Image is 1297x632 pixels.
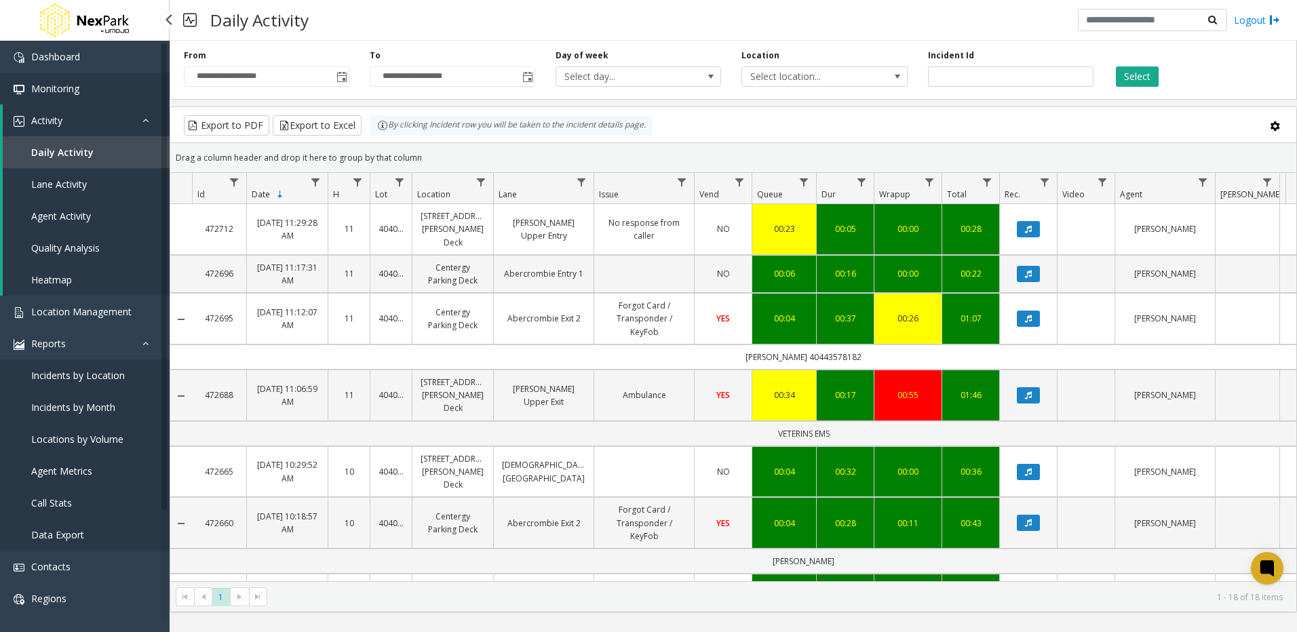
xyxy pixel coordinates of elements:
[520,67,535,86] span: Toggle popup
[14,52,24,63] img: 'icon'
[703,389,743,401] a: YES
[717,268,730,279] span: NO
[379,312,404,325] a: 404001
[421,580,485,619] a: [STREET_ADDRESS][PERSON_NAME] Deck
[717,466,730,477] span: NO
[14,84,24,95] img: 'icon'
[950,222,991,235] a: 00:28
[417,189,450,200] span: Location
[31,146,94,159] span: Daily Activity
[421,452,485,492] a: [STREET_ADDRESS][PERSON_NAME] Deck
[883,389,933,401] a: 00:55
[375,189,387,200] span: Lot
[307,173,325,191] a: Date Filter Menu
[275,591,1283,603] kendo-pager-info: 1 - 18 of 18 items
[421,306,485,332] a: Centergy Parking Deck
[31,433,123,446] span: Locations by Volume
[421,376,485,415] a: [STREET_ADDRESS][PERSON_NAME] Deck
[602,503,686,542] a: Forgot Card / Transponder / KeyFob
[336,517,362,530] a: 10
[31,114,62,127] span: Activity
[204,3,315,37] h3: Daily Activity
[472,173,490,191] a: Location Filter Menu
[502,382,585,408] a: [PERSON_NAME] Upper Exit
[760,517,808,530] a: 00:04
[717,223,730,235] span: NO
[883,267,933,280] a: 00:00
[602,216,686,242] a: No response from caller
[200,517,238,530] a: 472660
[31,210,91,222] span: Agent Activity
[602,299,686,338] a: Forgot Card / Transponder / KeyFob
[31,305,132,318] span: Location Management
[950,312,991,325] a: 01:07
[225,173,244,191] a: Id Filter Menu
[379,517,404,530] a: 404001
[499,189,517,200] span: Lane
[760,222,808,235] a: 00:23
[252,189,270,200] span: Date
[377,120,388,131] img: infoIcon.svg
[825,517,866,530] a: 00:28
[703,465,743,478] a: NO
[14,307,24,318] img: 'icon'
[673,173,691,191] a: Issue Filter Menu
[1269,13,1280,27] img: logout
[336,389,362,401] a: 11
[825,267,866,280] a: 00:16
[883,517,933,530] a: 00:11
[1123,312,1207,325] a: [PERSON_NAME]
[741,50,779,62] label: Location
[883,222,933,235] a: 00:00
[716,517,730,529] span: YES
[421,210,485,249] a: [STREET_ADDRESS][PERSON_NAME] Deck
[1036,173,1054,191] a: Rec. Filter Menu
[391,173,409,191] a: Lot Filter Menu
[273,115,362,136] button: Export to Excel
[255,382,320,408] a: [DATE] 11:06:59 AM
[31,50,80,63] span: Dashboard
[556,50,608,62] label: Day of week
[742,67,874,86] span: Select location...
[31,592,66,605] span: Regions
[825,312,866,325] a: 00:37
[825,389,866,401] a: 00:17
[760,312,808,325] a: 00:04
[502,458,585,484] a: [DEMOGRAPHIC_DATA] [GEOGRAPHIC_DATA]
[602,389,686,401] a: Ambulance
[760,389,808,401] div: 00:34
[883,312,933,325] a: 00:26
[825,222,866,235] div: 00:05
[379,389,404,401] a: 404002
[212,588,230,606] span: Page 1
[760,267,808,280] a: 00:06
[14,116,24,127] img: 'icon'
[31,401,115,414] span: Incidents by Month
[349,173,367,191] a: H Filter Menu
[821,189,836,200] span: Dur
[255,216,320,242] a: [DATE] 11:29:28 AM
[825,465,866,478] a: 00:32
[31,560,71,573] span: Contacts
[170,518,192,529] a: Collapse Details
[14,339,24,350] img: 'icon'
[255,510,320,536] a: [DATE] 10:18:57 AM
[421,510,485,536] a: Centergy Parking Deck
[502,267,585,280] a: Abercrombie Entry 1
[502,517,585,530] a: Abercrombie Exit 2
[200,222,238,235] a: 472712
[502,312,585,325] a: Abercrombie Exit 2
[200,312,238,325] a: 472695
[950,465,991,478] div: 00:36
[1123,267,1207,280] a: [PERSON_NAME]
[703,267,743,280] a: NO
[1093,173,1112,191] a: Video Filter Menu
